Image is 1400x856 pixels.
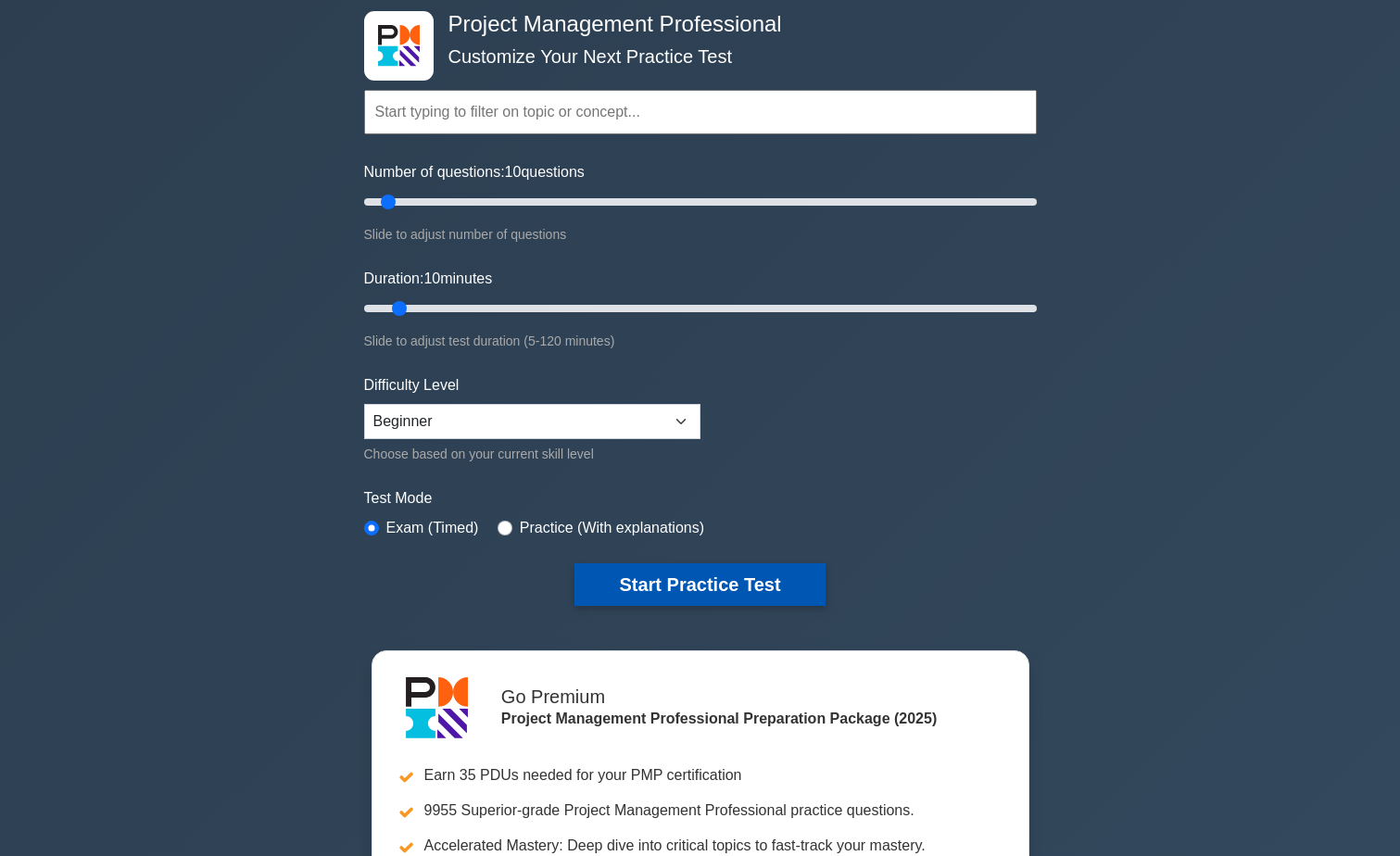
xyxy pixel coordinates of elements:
span: 10 [423,271,440,286]
label: Test Mode [364,487,1037,510]
label: Practice (With explanations) [520,517,704,539]
h4: Project Management Professional [441,11,946,38]
label: Duration: minutes [364,268,493,290]
span: 10 [505,164,522,180]
input: Start typing to filter on topic or concept... [364,90,1037,134]
button: Start Practice Test [574,563,825,606]
div: Choose based on your current skill level [364,443,700,465]
label: Difficulty Level [364,374,460,397]
label: Exam (Timed) [386,517,479,539]
label: Number of questions: questions [364,161,585,183]
div: Slide to adjust test duration (5-120 minutes) [364,330,1037,352]
div: Slide to adjust number of questions [364,223,1037,245]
